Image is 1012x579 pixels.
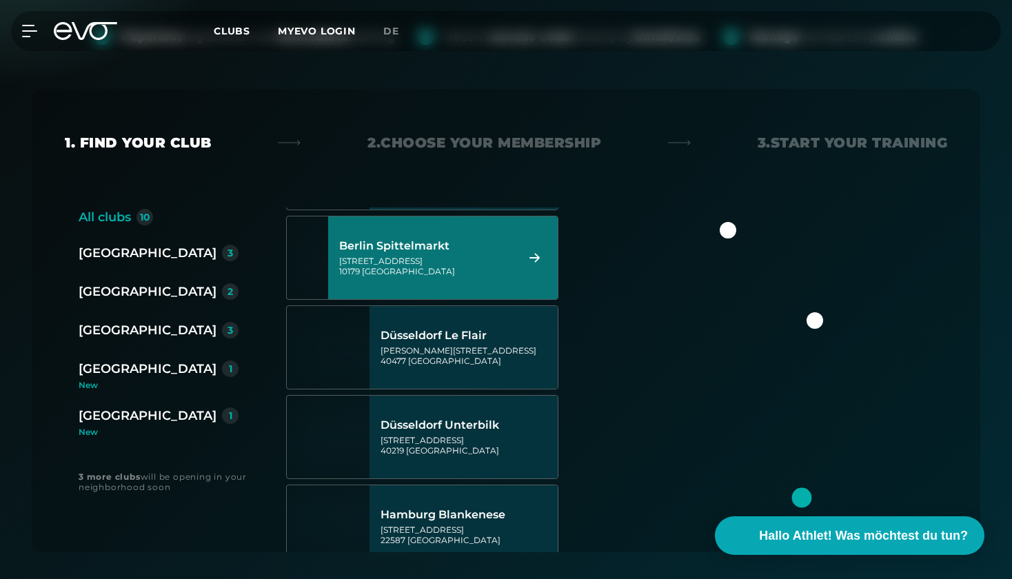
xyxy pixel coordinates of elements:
[278,25,356,37] a: MYEVO LOGIN
[79,243,216,263] div: [GEOGRAPHIC_DATA]
[229,411,232,420] div: 1
[79,428,239,436] div: New
[381,508,554,522] div: Hamburg Blankenese
[381,329,554,343] div: Düsseldorf Le Flair
[759,527,968,545] span: Hallo Athlet! Was möchtest du tun?
[227,287,233,296] div: 2
[758,133,948,152] div: 3. Start your Training
[367,133,601,152] div: 2. Choose your membership
[140,212,150,222] div: 10
[381,345,554,366] div: [PERSON_NAME][STREET_ADDRESS] 40477 [GEOGRAPHIC_DATA]
[383,25,399,37] span: de
[229,364,232,374] div: 1
[383,23,416,39] a: de
[214,25,250,37] span: Clubs
[715,516,984,555] button: Hallo Athlet! Was möchtest du tun?
[79,471,259,492] div: will be opening in your neighborhood soon
[227,248,233,258] div: 3
[79,406,216,425] div: [GEOGRAPHIC_DATA]
[339,239,512,253] div: Berlin Spittelmarkt
[79,207,131,227] div: All clubs
[79,359,216,378] div: [GEOGRAPHIC_DATA]
[339,256,512,276] div: [STREET_ADDRESS] 10179 [GEOGRAPHIC_DATA]
[79,381,250,389] div: New
[227,325,233,335] div: 3
[79,321,216,340] div: [GEOGRAPHIC_DATA]
[381,435,554,456] div: [STREET_ADDRESS] 40219 [GEOGRAPHIC_DATA]
[65,133,212,152] div: 1. Find your club
[79,471,141,482] strong: 3 more clubs
[214,24,278,37] a: Clubs
[381,418,554,432] div: Düsseldorf Unterbilk
[381,525,554,545] div: [STREET_ADDRESS] 22587 [GEOGRAPHIC_DATA]
[79,282,216,301] div: [GEOGRAPHIC_DATA]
